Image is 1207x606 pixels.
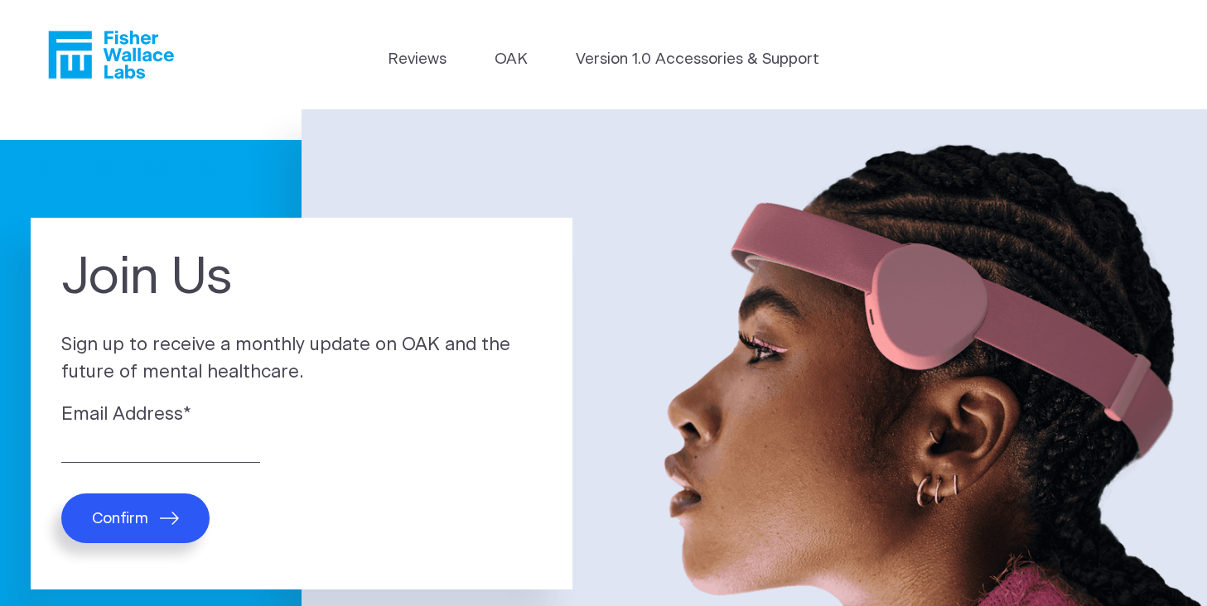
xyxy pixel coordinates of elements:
label: Email Address [61,402,542,429]
p: Sign up to receive a monthly update on OAK and the future of mental healthcare. [61,332,542,386]
a: Reviews [388,48,447,71]
button: Confirm [61,493,210,543]
h1: Join Us [61,248,542,308]
a: OAK [495,48,528,71]
a: Version 1.0 Accessories & Support [576,48,819,71]
span: Confirm [92,509,148,528]
a: Fisher Wallace [48,31,174,79]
